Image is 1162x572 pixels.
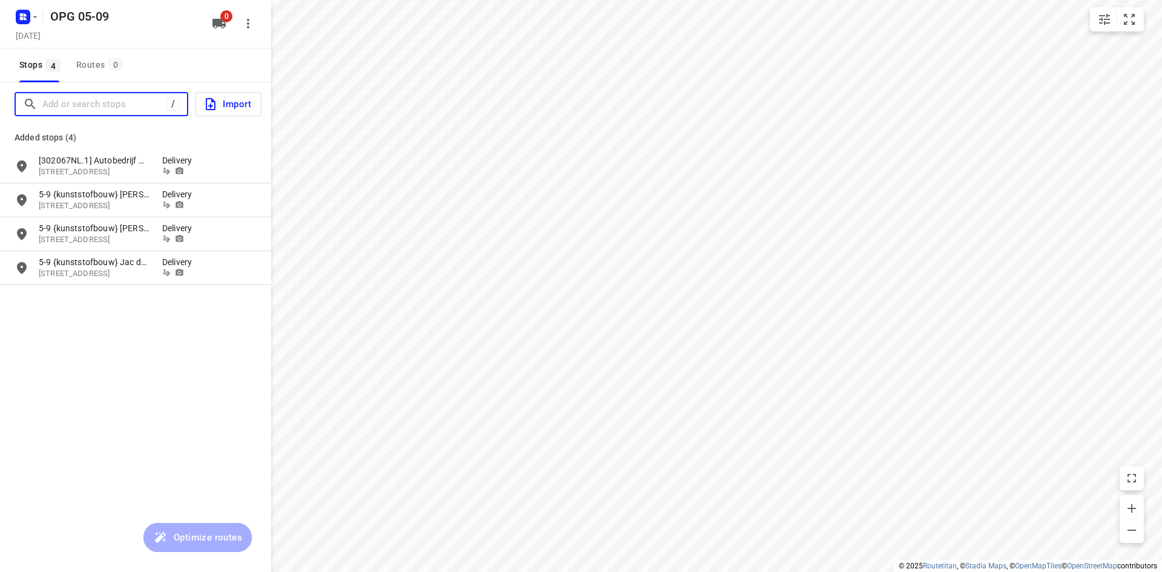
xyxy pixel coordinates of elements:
a: OpenMapTiles [1015,562,1062,570]
button: Map settings [1092,7,1117,31]
button: More [236,12,260,36]
p: 5-9 {kunststofbouw} Van oud naar goud [39,222,150,234]
div: small contained button group [1090,7,1144,31]
h5: Project date [11,28,45,42]
div: Routes [76,58,126,73]
p: 49 Liesveldweg, 4233 HG, Ameide, NL [39,234,150,246]
span: 4 [46,59,61,71]
span: 0 [220,10,232,22]
div: / [166,97,180,111]
p: 15 Barteweg, 6718 TH, Ede, NL [39,200,150,212]
p: Delivery [162,154,199,166]
a: Stadia Maps [965,562,1006,570]
p: Added stops (4) [15,130,257,145]
p: Slotsweg 7, 7496PW, Hengevelde, NL [39,166,150,178]
li: © 2025 , © , © © contributors [899,562,1157,570]
button: 0 [207,12,231,36]
input: Add or search stops [42,95,166,114]
span: Stops [19,58,64,73]
p: [302067NL.1] Autobedrijf Hartgerink [39,154,150,166]
h5: Rename [45,7,202,26]
span: Import [203,96,251,112]
span: 0 [108,58,123,70]
p: 5-9 {kunststofbouw} [PERSON_NAME] [39,188,150,200]
button: Import [195,92,261,116]
button: Optimize routes [143,523,252,552]
a: Import [188,92,261,116]
p: Delivery [162,222,199,234]
p: 72 Groenendijk, 4587 CX, Kloosterzande, NL [39,268,150,280]
a: Routetitan [923,562,957,570]
p: 5-9 {kunststofbouw} Jac de Man [39,256,150,268]
a: OpenStreetMap [1067,562,1117,570]
p: Delivery [162,188,199,200]
p: Delivery [162,256,199,268]
button: Fit zoom [1117,7,1141,31]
